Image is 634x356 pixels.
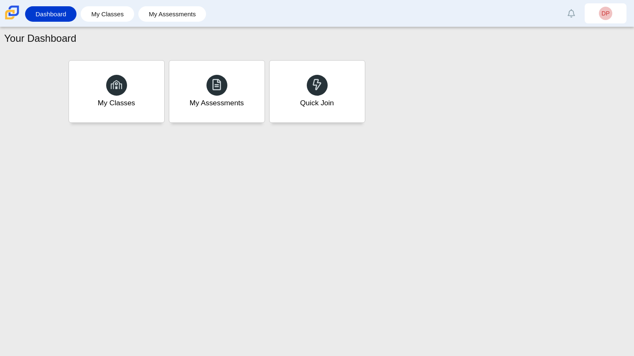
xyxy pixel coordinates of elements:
div: Quick Join [300,98,334,108]
a: My Classes [69,60,165,123]
img: Carmen School of Science & Technology [3,4,21,21]
a: Alerts [562,4,581,23]
a: My Classes [85,6,130,22]
a: My Assessments [169,60,265,123]
a: Quick Join [269,60,365,123]
a: Dashboard [29,6,72,22]
div: My Assessments [190,98,244,108]
a: Carmen School of Science & Technology [3,15,21,23]
a: My Assessments [143,6,202,22]
h1: Your Dashboard [4,31,76,46]
span: DP [601,10,609,16]
div: My Classes [98,98,135,108]
a: DP [585,3,626,23]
